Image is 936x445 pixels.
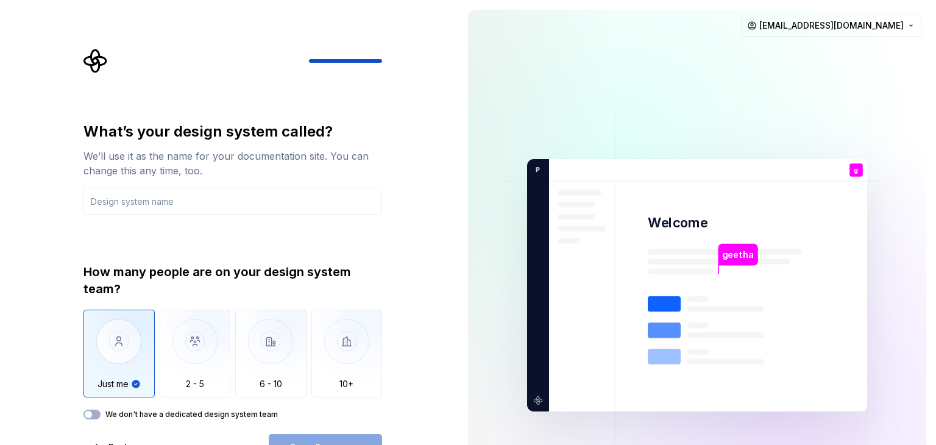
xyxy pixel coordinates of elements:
[83,49,108,73] svg: Supernova Logo
[854,167,858,174] p: g
[759,20,904,32] span: [EMAIL_ADDRESS][DOMAIN_NAME]
[531,165,540,176] p: P
[105,410,278,419] label: We don't have a dedicated design system team
[83,149,382,178] div: We’ll use it as the name for your documentation site. You can change this any time, too.
[83,188,382,215] input: Design system name
[742,15,921,37] button: [EMAIL_ADDRESS][DOMAIN_NAME]
[83,122,382,141] div: What’s your design system called?
[722,248,753,262] p: geetha
[83,263,382,297] div: How many people are on your design system team?
[648,214,707,232] p: Welcome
